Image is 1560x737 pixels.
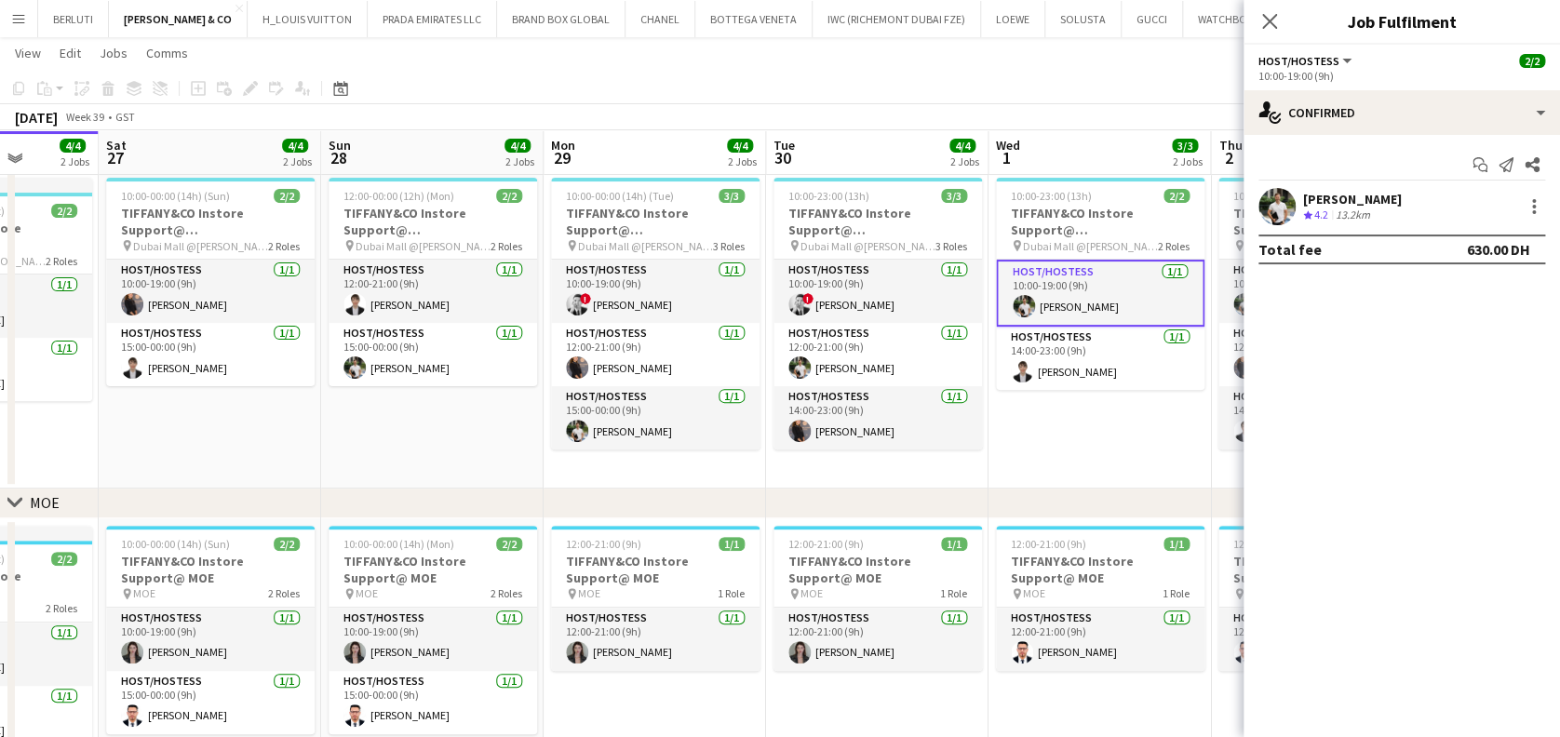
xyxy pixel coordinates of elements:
div: [DATE] [15,108,58,127]
span: Jobs [100,45,128,61]
button: WATCHBOX / SADDIQI [1183,1,1317,37]
div: Confirmed [1244,90,1560,135]
button: Host/Hostess [1258,54,1354,68]
button: BOTTEGA VENETA [695,1,813,37]
span: 4.2 [1314,208,1328,221]
span: View [15,45,41,61]
span: Week 39 [61,110,108,124]
button: CHANEL [625,1,695,37]
button: BRAND BOX GLOBAL [497,1,625,37]
button: PRADA EMIRATES LLC [368,1,497,37]
a: Jobs [92,41,135,65]
div: [GEOGRAPHIC_DATA] [30,146,168,165]
span: Comms [146,45,188,61]
button: IWC (RICHEMONT DUBAI FZE) [813,1,981,37]
span: Edit [60,45,81,61]
div: 13.2km [1332,208,1374,223]
a: View [7,41,48,65]
button: BERLUTI [38,1,109,37]
span: Host/Hostess [1258,54,1339,68]
div: Total fee [1258,240,1322,259]
a: Edit [52,41,88,65]
button: GUCCI [1122,1,1183,37]
button: H_LOUIS VUITTON [248,1,368,37]
div: 10:00-19:00 (9h) [1258,69,1545,83]
button: [PERSON_NAME] & CO [109,1,248,37]
div: [PERSON_NAME] [1303,191,1402,208]
div: MOE [30,493,60,512]
h3: Job Fulfilment [1244,9,1560,33]
button: LOEWE [981,1,1045,37]
a: Comms [139,41,195,65]
div: GST [115,110,135,124]
span: 2/2 [1519,54,1545,68]
button: SOLUSTA [1045,1,1122,37]
div: 630.00 DH [1467,240,1530,259]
